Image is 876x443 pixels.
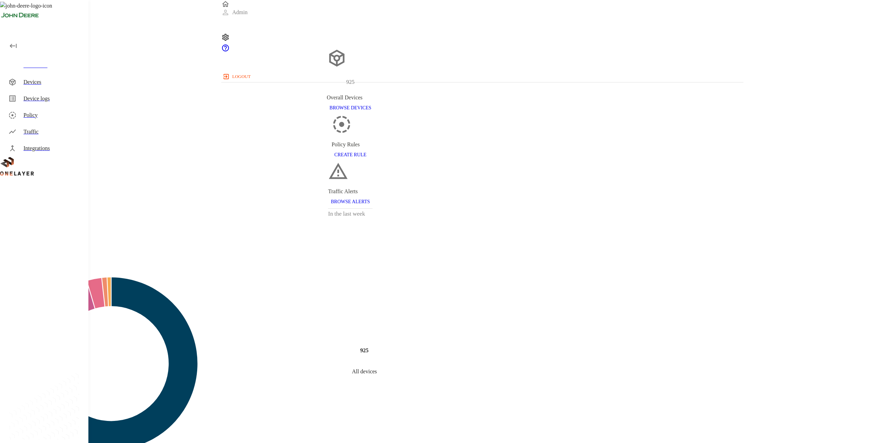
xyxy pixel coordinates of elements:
span: Support Portal [221,47,230,53]
h4: 925 [360,346,368,354]
a: onelayer-support [221,47,230,53]
p: Admin [232,8,248,17]
button: logout [221,71,253,82]
button: CREATE RULE [331,149,369,161]
p: All devices [352,367,377,376]
button: BROWSE ALERTS [328,196,373,208]
h3: In the last week [328,209,373,219]
a: CREATE RULE [331,151,369,157]
button: BROWSE DEVICES [327,102,374,115]
a: logout [221,71,743,82]
div: Policy Rules [331,140,369,149]
div: Traffic Alerts [328,187,373,196]
a: BROWSE DEVICES [327,105,374,110]
a: BROWSE ALERTS [328,198,373,204]
div: Overall Devices [327,93,374,102]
